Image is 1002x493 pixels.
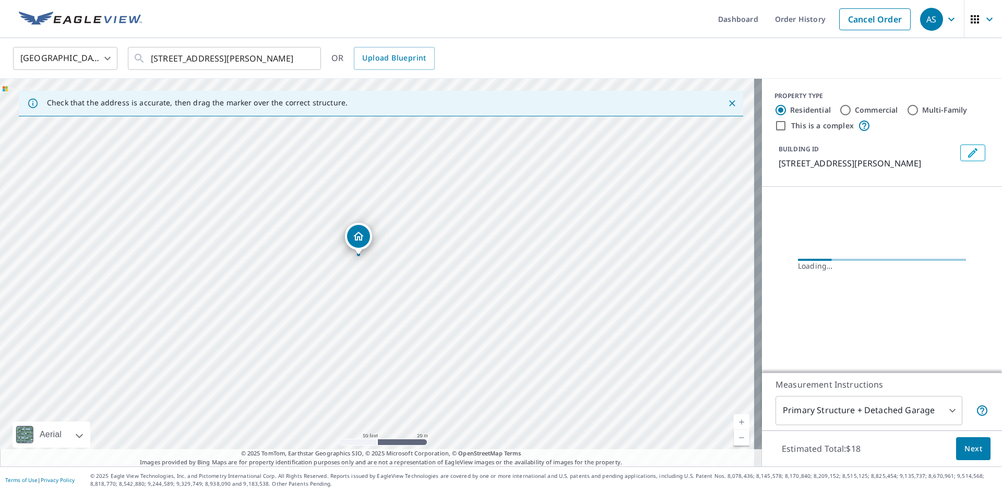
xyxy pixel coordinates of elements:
label: Residential [790,105,831,115]
p: Measurement Instructions [776,378,988,391]
div: Aerial [13,422,90,448]
p: Estimated Total: $18 [773,437,869,460]
span: © 2025 TomTom, Earthstar Geographics SIO, © 2025 Microsoft Corporation, © [241,449,521,458]
div: AS [920,8,943,31]
p: BUILDING ID [779,145,819,153]
img: EV Logo [19,11,142,27]
p: © 2025 Eagle View Technologies, Inc. and Pictometry International Corp. All Rights Reserved. Repo... [90,472,997,488]
label: This is a complex [791,121,854,131]
a: Cancel Order [839,8,911,30]
button: Next [956,437,991,461]
span: Upload Blueprint [362,52,426,65]
a: Current Level 19, Zoom In [734,414,749,430]
div: PROPERTY TYPE [774,91,989,101]
span: Your report will include the primary structure and a detached garage if one exists. [976,404,988,417]
div: Dropped pin, building 1, Residential property, 727 S 17th Pl Sturgeon Bay, WI 54235 [345,223,372,255]
div: OR [331,47,435,70]
div: Loading… [798,261,966,271]
a: Privacy Policy [41,476,75,484]
button: Edit building 1 [960,145,985,161]
span: Next [964,442,982,455]
div: Primary Structure + Detached Garage [776,396,962,425]
a: Terms [504,449,521,457]
a: Current Level 19, Zoom Out [734,430,749,446]
label: Commercial [855,105,898,115]
div: [GEOGRAPHIC_DATA] [13,44,117,73]
a: Terms of Use [5,476,38,484]
label: Multi-Family [922,105,968,115]
p: Check that the address is accurate, then drag the marker over the correct structure. [47,98,348,107]
p: [STREET_ADDRESS][PERSON_NAME] [779,157,956,170]
button: Close [725,97,739,110]
div: Aerial [37,422,65,448]
a: Upload Blueprint [354,47,434,70]
input: Search by address or latitude-longitude [151,44,300,73]
a: OpenStreetMap [458,449,502,457]
p: | [5,477,75,483]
